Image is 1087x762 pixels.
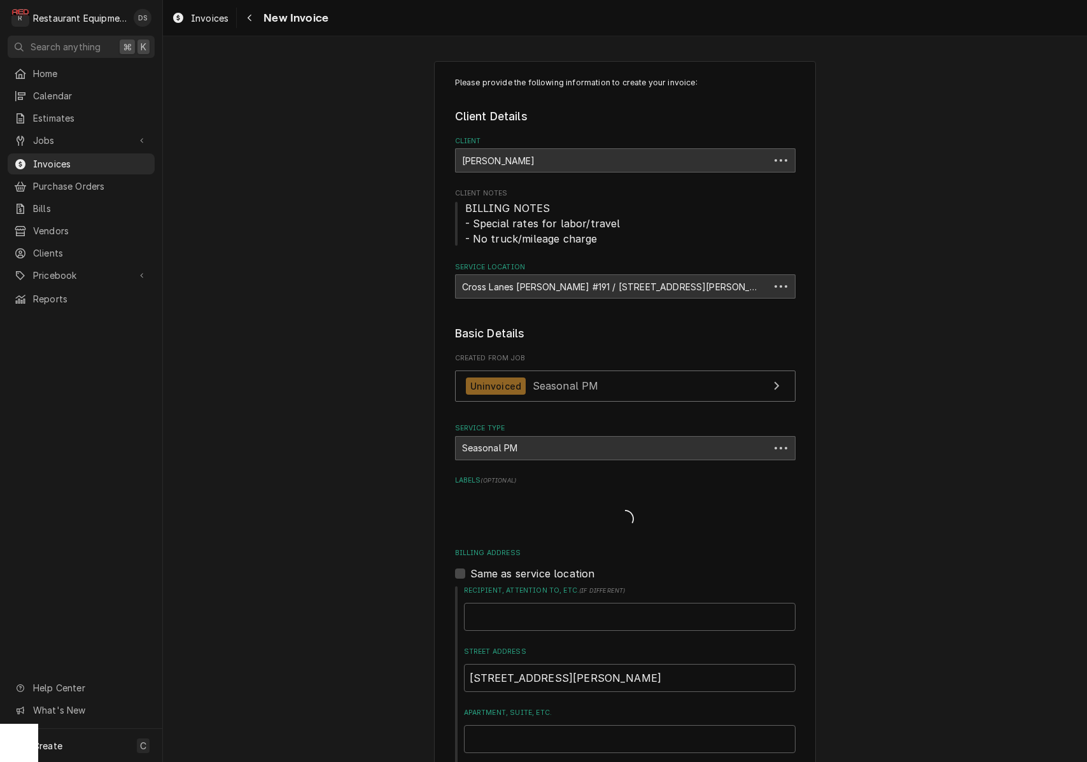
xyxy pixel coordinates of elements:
[33,246,148,260] span: Clients
[455,136,796,146] label: Client
[33,89,148,102] span: Calendar
[466,377,526,395] div: Uninvoiced
[11,9,29,27] div: R
[455,476,796,486] label: Labels
[8,153,155,174] a: Invoices
[455,188,796,246] div: Client Notes
[33,67,148,80] span: Home
[8,85,155,106] a: Calendar
[8,130,155,151] a: Go to Jobs
[533,379,599,392] span: Seasonal PM
[33,740,62,751] span: Create
[31,40,101,53] span: Search anything
[33,202,148,215] span: Bills
[464,708,796,718] label: Apartment, Suite, etc.
[8,243,155,264] a: Clients
[8,108,155,129] a: Estimates
[8,288,155,309] a: Reports
[455,136,796,173] div: Client
[33,11,127,25] div: Restaurant Equipment Diagnostics
[8,677,155,698] a: Go to Help Center
[455,436,796,460] div: Seasonal PM
[260,10,328,27] span: New Invoice
[33,292,148,306] span: Reports
[33,157,148,171] span: Invoices
[579,587,625,594] span: ( if different )
[8,36,155,58] button: Search anything⌘K
[141,40,146,53] span: K
[455,353,796,408] div: Created From Job
[11,9,29,27] div: Restaurant Equipment Diagnostics's Avatar
[465,202,621,245] span: BILLING NOTES - Special rates for labor/travel - No truck/mileage charge
[33,111,148,125] span: Estimates
[455,370,796,402] a: View Job
[455,262,796,299] div: Service Location
[8,63,155,84] a: Home
[33,681,147,695] span: Help Center
[455,201,796,246] span: Client Notes
[123,40,132,53] span: ⌘
[455,188,796,199] span: Client Notes
[464,586,796,596] label: Recipient, Attention To, etc.
[464,647,796,692] div: Street Address
[455,262,796,272] label: Service Location
[33,180,148,193] span: Purchase Orders
[33,224,148,237] span: Vendors
[616,506,634,533] span: Loading...
[8,265,155,286] a: Go to Pricebook
[455,353,796,363] span: Created From Job
[455,274,796,299] div: Cross Lanes Bob Evans #191 / 334 Goff Mountain Rd, Cross Lanes, WV 25313
[33,703,147,717] span: What's New
[464,647,796,657] label: Street Address
[8,198,155,219] a: Bills
[470,566,595,581] label: Same as service location
[455,108,796,125] legend: Client Details
[455,148,796,173] div: Bob Evans
[455,423,796,460] div: Service Type
[464,586,796,631] div: Recipient, Attention To, etc.
[134,9,151,27] div: Derek Stewart's Avatar
[480,477,516,484] span: ( optional )
[455,548,796,558] label: Billing Address
[8,176,155,197] a: Purchase Orders
[464,708,796,753] div: Apartment, Suite, etc.
[8,700,155,721] a: Go to What's New
[191,11,228,25] span: Invoices
[455,423,796,434] label: Service Type
[134,9,151,27] div: DS
[239,8,260,28] button: Navigate back
[33,134,129,147] span: Jobs
[8,220,155,241] a: Vendors
[167,8,234,29] a: Invoices
[455,77,796,88] p: Please provide the following information to create your invoice:
[33,269,129,282] span: Pricebook
[140,739,146,752] span: C
[455,325,796,342] legend: Basic Details
[455,476,796,532] div: Labels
